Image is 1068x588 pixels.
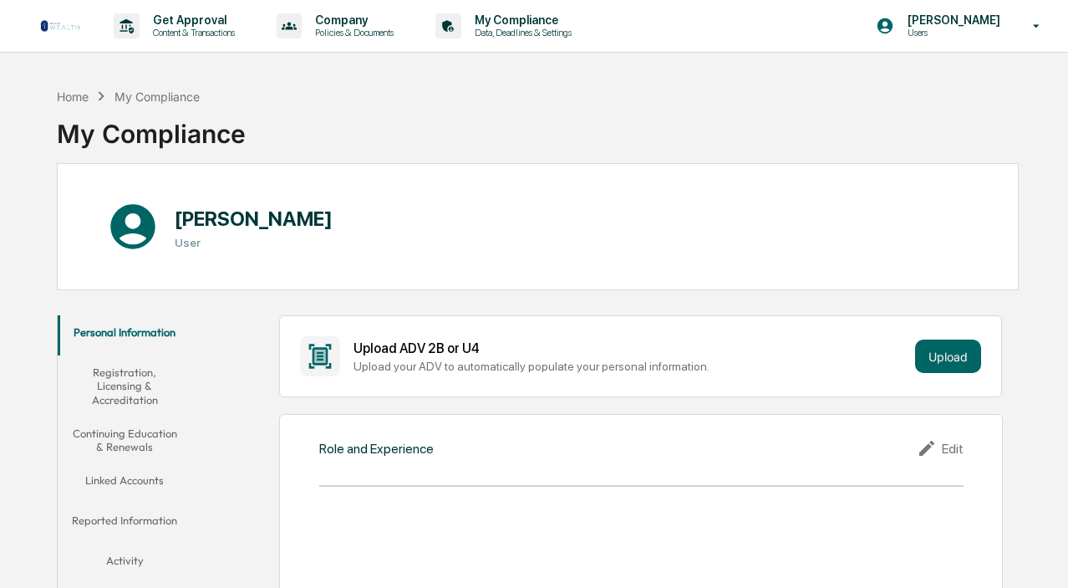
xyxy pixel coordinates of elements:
h3: User [175,236,333,249]
div: Edit [917,438,964,458]
div: Role and Experience [319,441,434,457]
p: [PERSON_NAME] [894,13,1009,27]
div: My Compliance [114,89,200,104]
div: Upload ADV 2B or U4 [353,340,908,356]
p: Policies & Documents [302,27,402,38]
p: Users [894,27,1009,38]
p: Data, Deadlines & Settings [461,27,580,38]
button: Personal Information [58,315,191,355]
p: Content & Transactions [140,27,243,38]
p: Company [302,13,402,27]
p: Get Approval [140,13,243,27]
div: Upload your ADV to automatically populate your personal information. [353,360,908,373]
button: Linked Accounts [58,463,191,504]
p: My Compliance [461,13,580,27]
button: Registration, Licensing & Accreditation [58,355,191,417]
h1: [PERSON_NAME] [175,207,333,231]
img: logo [40,19,80,33]
div: Home [57,89,89,104]
div: My Compliance [57,105,246,149]
button: Activity [58,544,191,584]
button: Reported Information [58,504,191,544]
button: Continuing Education & Renewals [58,417,191,464]
button: Upload [915,340,981,373]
